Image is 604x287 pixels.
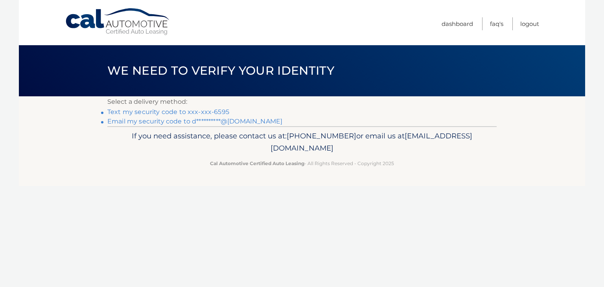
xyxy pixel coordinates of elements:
[107,118,282,125] a: Email my security code to d**********@[DOMAIN_NAME]
[490,17,503,30] a: FAQ's
[65,8,171,36] a: Cal Automotive
[287,131,356,140] span: [PHONE_NUMBER]
[442,17,473,30] a: Dashboard
[107,96,497,107] p: Select a delivery method:
[112,130,492,155] p: If you need assistance, please contact us at: or email us at
[112,159,492,167] p: - All Rights Reserved - Copyright 2025
[107,108,229,116] a: Text my security code to xxx-xxx-6595
[520,17,539,30] a: Logout
[107,63,334,78] span: We need to verify your identity
[210,160,304,166] strong: Cal Automotive Certified Auto Leasing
